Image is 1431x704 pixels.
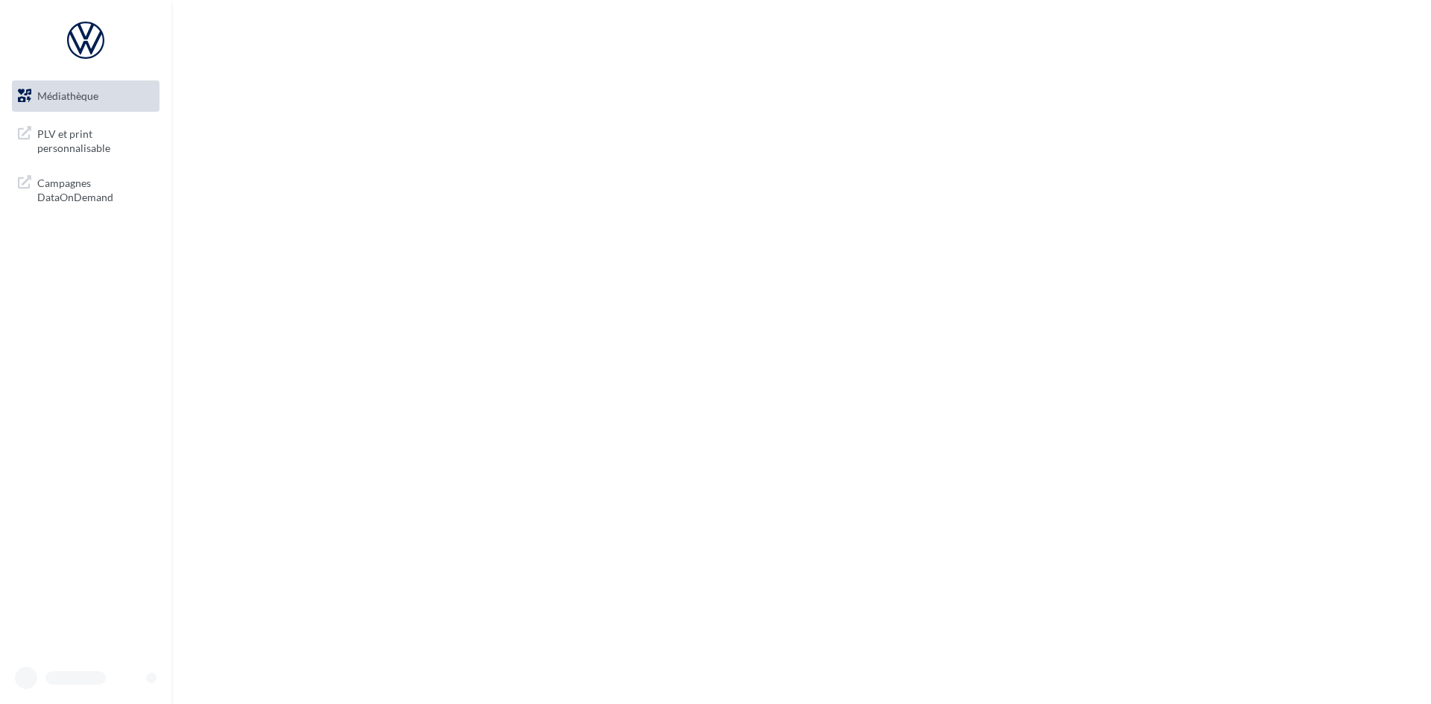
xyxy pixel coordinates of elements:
span: Médiathèque [37,89,98,102]
a: Campagnes DataOnDemand [9,167,162,211]
a: Médiathèque [9,80,162,112]
span: PLV et print personnalisable [37,124,154,156]
span: Campagnes DataOnDemand [37,173,154,205]
a: PLV et print personnalisable [9,118,162,162]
